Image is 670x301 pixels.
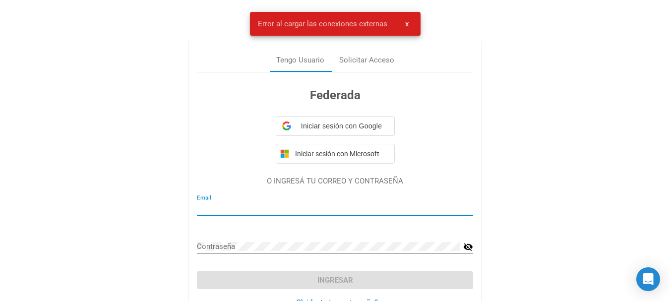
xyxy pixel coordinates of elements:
span: Iniciar sesión con Microsoft [293,150,390,158]
span: Iniciar sesión con Google [295,121,388,131]
span: x [405,19,409,28]
div: Open Intercom Messenger [636,267,660,291]
div: Iniciar sesión con Google [276,116,395,136]
button: Ingresar [197,271,473,289]
div: Tengo Usuario [276,55,324,66]
h3: Federada [197,86,473,104]
span: Error al cargar las conexiones externas [258,19,387,29]
p: O INGRESÁ TU CORREO Y CONTRASEÑA [197,176,473,187]
div: Solicitar Acceso [339,55,394,66]
span: Ingresar [317,276,353,285]
button: Iniciar sesión con Microsoft [276,144,395,164]
mat-icon: visibility_off [463,241,473,253]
